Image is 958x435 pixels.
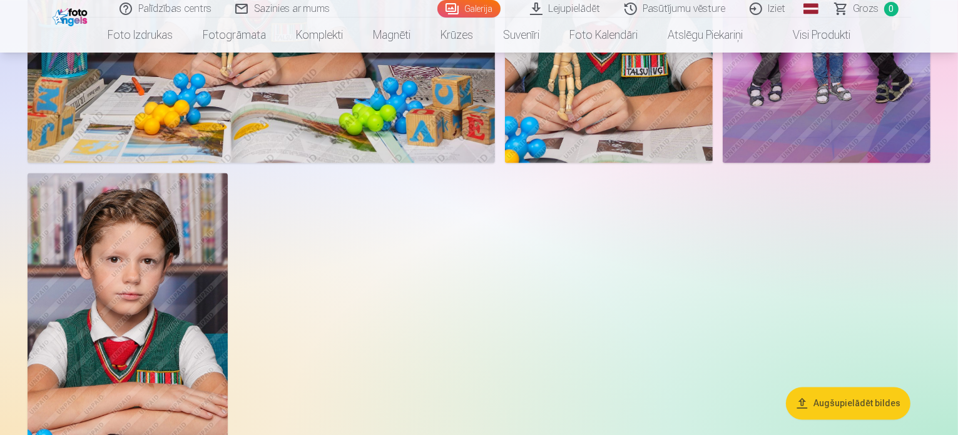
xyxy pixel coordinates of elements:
[786,387,910,420] button: Augšupielādēt bildes
[93,18,188,53] a: Foto izdrukas
[653,18,758,53] a: Atslēgu piekariņi
[854,1,879,16] span: Grozs
[188,18,281,53] a: Fotogrāmata
[758,18,865,53] a: Visi produkti
[53,5,91,26] img: /fa1
[884,2,899,16] span: 0
[554,18,653,53] a: Foto kalendāri
[425,18,488,53] a: Krūzes
[358,18,425,53] a: Magnēti
[488,18,554,53] a: Suvenīri
[281,18,358,53] a: Komplekti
